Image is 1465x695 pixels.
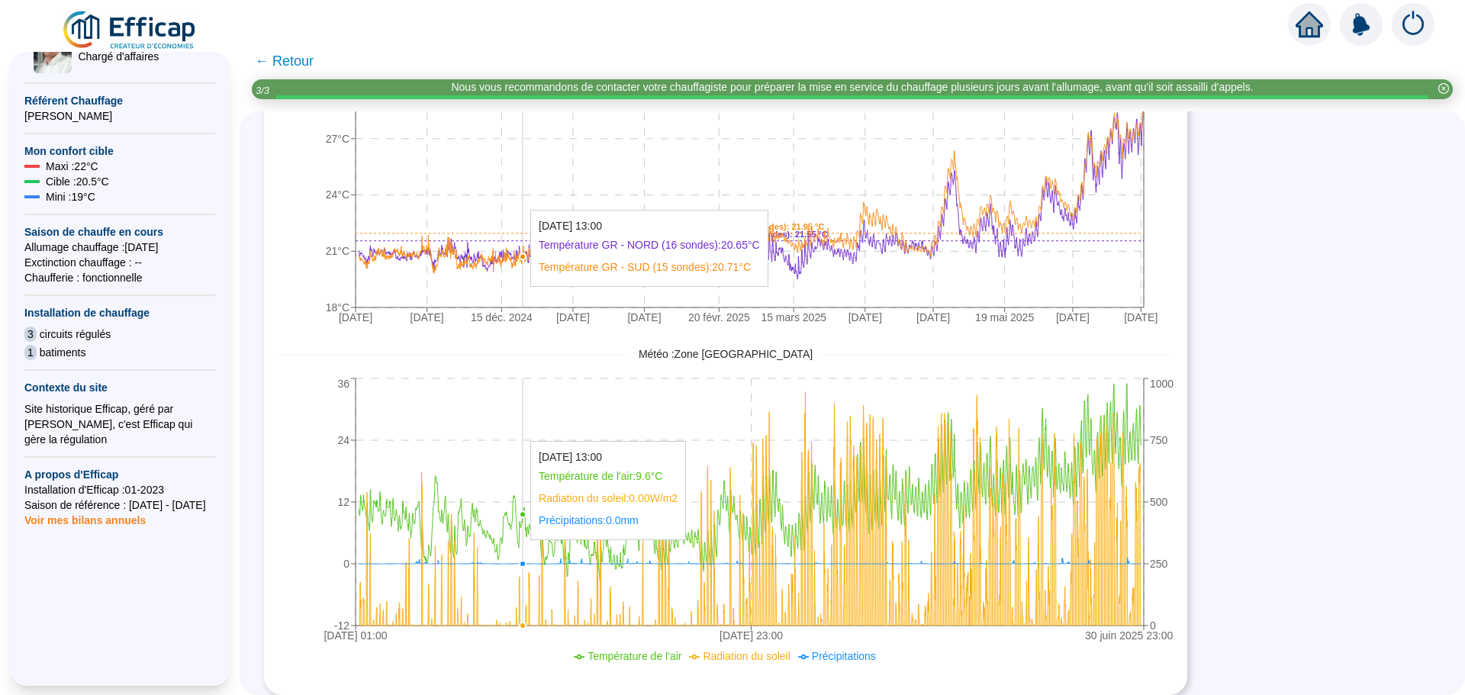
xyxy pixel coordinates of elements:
[627,311,661,323] tspan: [DATE]
[411,311,444,323] tspan: [DATE]
[337,434,349,446] tspan: 24
[812,650,876,662] span: Précipitations
[337,496,349,508] tspan: 12
[46,189,95,204] span: Mini : 19 °C
[255,50,314,72] span: ← Retour
[1085,629,1173,642] tspan: 30 juin 2025 23:00
[1150,496,1168,508] tspan: 500
[1150,619,1156,632] tspan: 0
[451,79,1253,95] div: Nous vous recommandons de contacter votre chauffagiste pour préparer la mise en service du chauff...
[916,311,950,323] tspan: [DATE]
[24,93,215,108] span: Référent Chauffage
[703,650,790,662] span: Radiation du soleil
[556,311,590,323] tspan: [DATE]
[337,378,349,390] tspan: 36
[326,245,349,257] tspan: 21°C
[1438,83,1449,94] span: close-circle
[46,159,98,174] span: Maxi : 22 °C
[40,345,86,360] span: batiments
[326,188,349,201] tspan: 24°C
[24,305,215,320] span: Installation de chauffage
[975,311,1034,323] tspan: 19 mai 2025
[24,401,215,447] div: Site historique Efficap, géré par [PERSON_NAME], c'est Efficap qui gère la régulation
[343,558,349,570] tspan: 0
[24,467,215,482] span: A propos d'Efficap
[1340,3,1383,46] img: alerts
[326,133,349,145] tspan: 27°C
[46,174,109,189] span: Cible : 20.5 °C
[24,270,215,285] span: Chaufferie : fonctionnelle
[848,311,882,323] tspan: [DATE]
[1150,378,1174,390] tspan: 1000
[326,301,349,314] tspan: 18°C
[1150,558,1168,570] tspan: 250
[61,9,199,52] img: efficap energie logo
[24,143,215,159] span: Mon confort cible
[1124,311,1158,323] tspan: [DATE]
[471,311,533,323] tspan: 15 déc. 2024
[1056,311,1090,323] tspan: [DATE]
[24,224,215,240] span: Saison de chauffe en cours
[628,346,823,362] span: Météo : Zone [GEOGRAPHIC_DATA]
[588,650,681,662] span: Température de l'air
[78,49,167,64] span: Chargé d'affaires
[24,380,215,395] span: Contexte du site
[334,619,349,632] tspan: -12
[24,505,146,526] span: Voir mes bilans annuels
[24,345,37,360] span: 1
[671,230,828,239] tspan: Tmoy GR - NORD (16 sondes): 21.55 °C
[324,629,387,642] tspan: [DATE] 01:00
[339,311,372,323] tspan: [DATE]
[1296,11,1323,38] span: home
[1392,3,1434,46] img: alerts
[256,85,269,96] i: 3 / 3
[24,497,215,513] span: Saison de référence : [DATE] - [DATE]
[24,482,215,497] span: Installation d'Efficap : 01-2023
[761,311,826,323] tspan: 15 mars 2025
[40,327,111,342] span: circuits régulés
[24,108,215,124] span: [PERSON_NAME]
[688,311,750,323] tspan: 20 févr. 2025
[24,255,215,270] span: Exctinction chauffage : --
[24,240,215,255] span: Allumage chauffage : [DATE]
[24,327,37,342] span: 3
[1150,434,1168,446] tspan: 750
[720,629,783,642] tspan: [DATE] 23:00
[675,222,825,231] tspan: Tmoy GR - SUD (15 sondes): 21.95 °C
